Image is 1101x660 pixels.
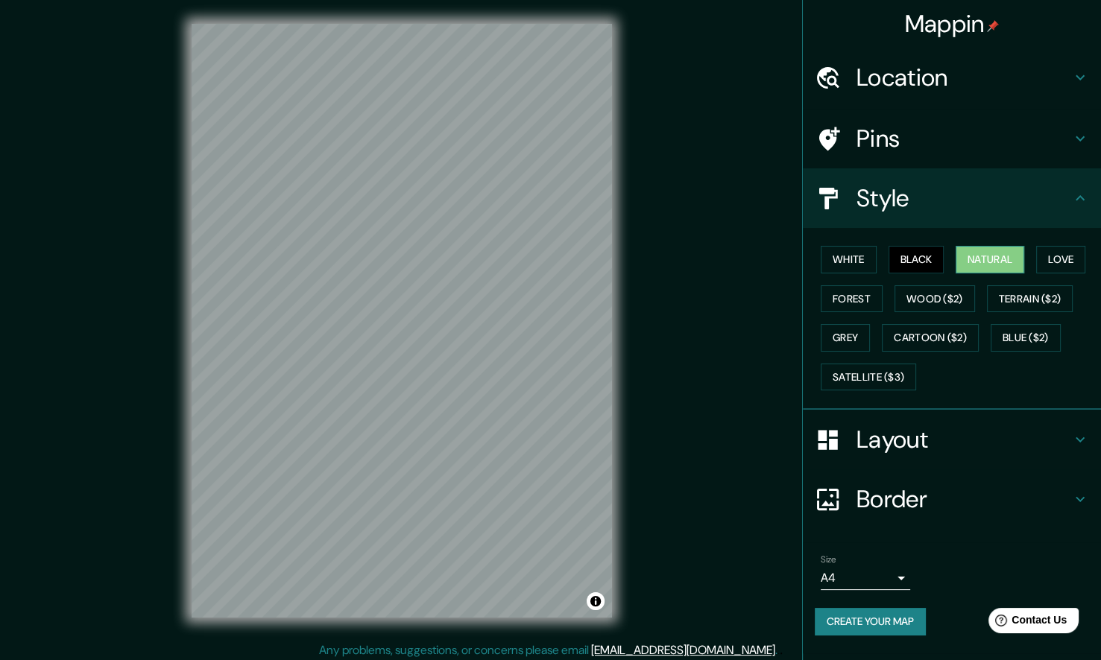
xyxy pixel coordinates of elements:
[803,410,1101,469] div: Layout
[803,168,1101,228] div: Style
[856,484,1071,514] h4: Border
[987,20,999,32] img: pin-icon.png
[591,642,775,658] a: [EMAIL_ADDRESS][DOMAIN_NAME]
[856,124,1071,153] h4: Pins
[821,553,836,566] label: Size
[319,641,777,659] p: Any problems, suggestions, or concerns please email .
[895,285,975,313] button: Wood ($2)
[821,246,877,273] button: White
[987,285,1073,313] button: Terrain ($2)
[587,592,605,610] button: Toggle attribution
[956,246,1024,273] button: Natural
[856,63,1071,92] h4: Location
[803,48,1101,107] div: Location
[1036,246,1085,273] button: Love
[780,641,783,659] div: .
[882,324,979,352] button: Cartoon ($2)
[821,566,910,590] div: A4
[889,246,944,273] button: Black
[821,364,916,391] button: Satellite ($3)
[803,109,1101,168] div: Pins
[815,608,926,635] button: Create your map
[991,324,1061,352] button: Blue ($2)
[821,324,870,352] button: Grey
[968,602,1085,644] iframe: Help widget launcher
[192,24,612,618] canvas: Map
[856,183,1071,213] h4: Style
[803,469,1101,529] div: Border
[905,9,1000,39] h4: Mappin
[777,641,780,659] div: .
[856,425,1071,454] h4: Layout
[821,285,883,313] button: Forest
